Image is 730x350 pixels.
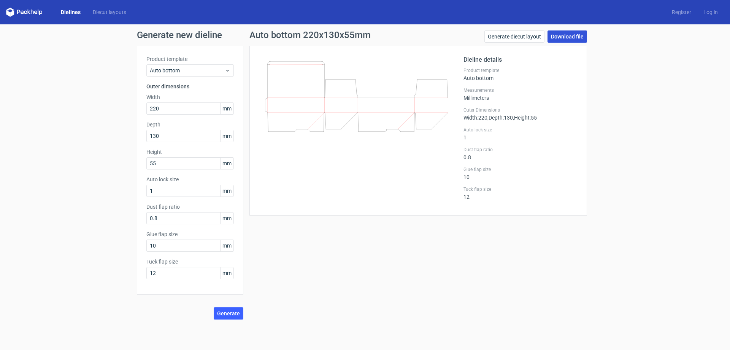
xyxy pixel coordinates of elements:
div: Auto bottom [463,67,578,81]
label: Width [146,93,234,101]
span: , Depth : 130 [487,115,513,121]
a: Register [666,8,697,16]
div: Millimeters [463,87,578,101]
label: Auto lock size [463,127,578,133]
label: Auto lock size [146,176,234,183]
div: 10 [463,166,578,180]
label: Glue flap size [463,166,578,173]
h1: Auto bottom 220x130x55mm [249,30,371,40]
label: Height [146,148,234,156]
a: Diecut layouts [87,8,132,16]
span: mm [220,158,233,169]
div: 0.8 [463,147,578,160]
span: mm [220,240,233,251]
label: Outer Dimensions [463,107,578,113]
h1: Generate new dieline [137,30,593,40]
button: Generate [214,307,243,320]
span: mm [220,185,233,197]
span: Auto bottom [150,67,225,74]
span: mm [220,213,233,224]
label: Product template [463,67,578,74]
span: mm [220,130,233,142]
label: Measurements [463,87,578,93]
label: Product template [146,55,234,63]
span: Width : 220 [463,115,487,121]
label: Dust flap ratio [146,203,234,211]
label: Glue flap size [146,230,234,238]
label: Tuck flap size [463,186,578,192]
a: Dielines [55,8,87,16]
h2: Dieline details [463,55,578,64]
a: Log in [697,8,724,16]
label: Tuck flap size [146,258,234,265]
div: 12 [463,186,578,200]
span: Generate [217,311,240,316]
a: Download file [547,30,587,43]
span: , Height : 55 [513,115,537,121]
h3: Outer dimensions [146,83,234,90]
label: Depth [146,121,234,128]
label: Dust flap ratio [463,147,578,153]
div: 1 [463,127,578,141]
span: mm [220,267,233,279]
a: Generate diecut layout [484,30,544,43]
span: mm [220,103,233,114]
